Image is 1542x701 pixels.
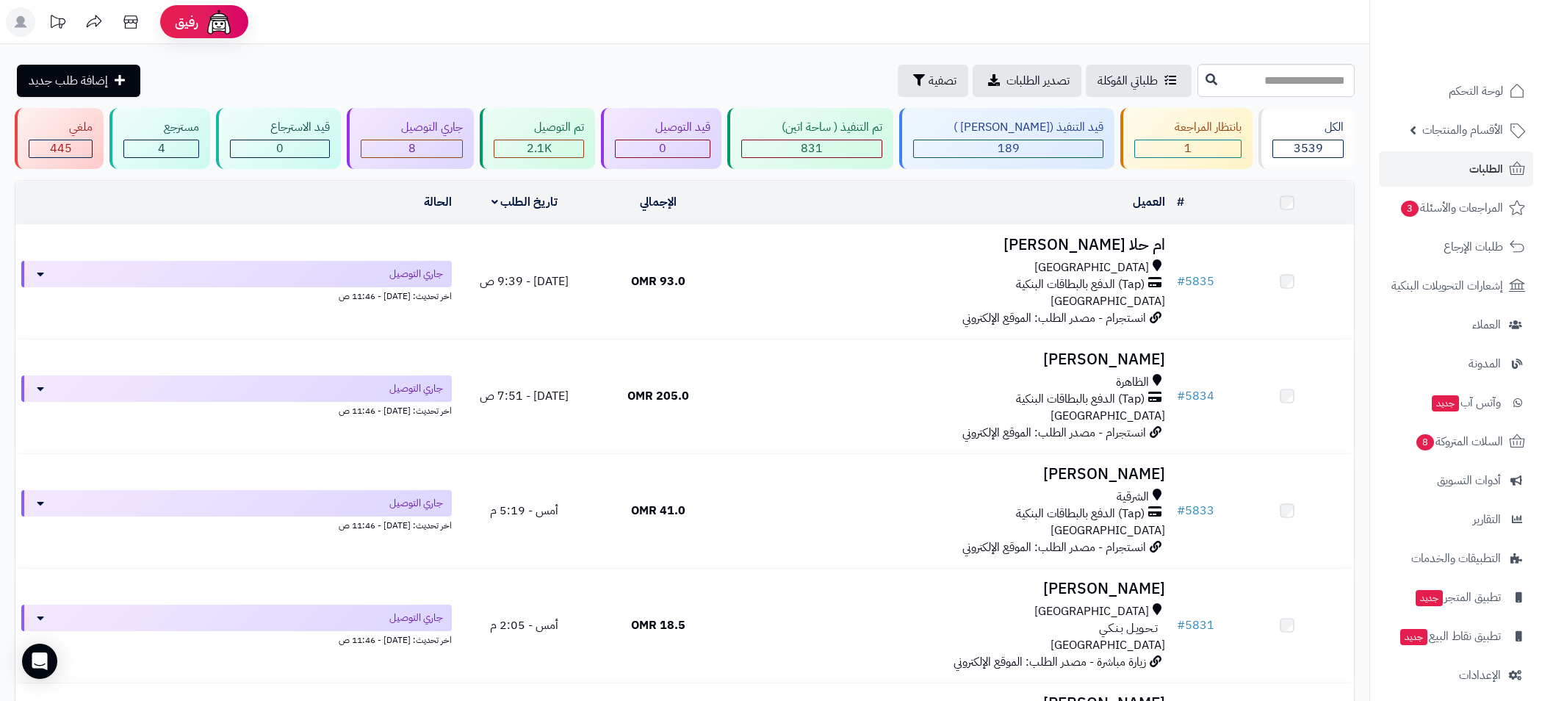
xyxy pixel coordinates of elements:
[640,193,677,211] a: الإجمالي
[731,351,1165,368] h3: [PERSON_NAME]
[1098,72,1158,90] span: طلباتي المُوكلة
[724,108,896,169] a: تم التنفيذ ( ساحة اتين) 831
[598,108,724,169] a: قيد التوصيل 0
[1006,72,1070,90] span: تصدير الطلبات
[1177,193,1184,211] a: #
[1184,140,1192,157] span: 1
[175,13,198,31] span: رفيق
[1401,201,1419,217] span: 3
[631,273,685,290] span: 93.0 OMR
[494,119,584,136] div: تم التوصيل
[29,72,108,90] span: إضافة طلب جديد
[742,140,882,157] div: 831
[1379,151,1533,187] a: الطلبات
[1379,73,1533,109] a: لوحة التحكم
[1016,506,1145,522] span: (Tap) الدفع بالبطاقات البنكية
[389,267,443,281] span: جاري التوصيل
[213,108,344,169] a: قيد الاسترجاع 0
[361,119,463,136] div: جاري التوصيل
[1430,392,1501,413] span: وآتس آب
[896,108,1117,169] a: قيد التنفيذ ([PERSON_NAME] ) 189
[17,65,140,97] a: إضافة طلب جديد
[1272,119,1344,136] div: الكل
[1177,616,1185,634] span: #
[490,502,558,520] span: أمس - 5:19 م
[1034,259,1149,276] span: [GEOGRAPHIC_DATA]
[914,140,1103,157] div: 189
[1416,434,1434,450] span: 8
[1134,119,1242,136] div: بانتظار المراجعة
[1379,424,1533,459] a: السلات المتروكة8
[1379,268,1533,303] a: إشعارات التحويلات البنكية
[731,237,1165,254] h3: ام حلا [PERSON_NAME]
[1016,391,1145,408] span: (Tap) الدفع بالبطاقات البنكية
[494,140,583,157] div: 2061
[1177,273,1214,290] a: #5835
[50,140,72,157] span: 445
[962,424,1146,442] span: انستجرام - مصدر الطلب: الموقع الإلكتروني
[424,193,452,211] a: الحالة
[1051,522,1165,539] span: [GEOGRAPHIC_DATA]
[1459,665,1501,686] span: الإعدادات
[276,140,284,157] span: 0
[631,616,685,634] span: 18.5 OMR
[1051,407,1165,425] span: [GEOGRAPHIC_DATA]
[1400,629,1427,645] span: جديد
[1133,193,1165,211] a: العميل
[29,140,92,157] div: 445
[1294,140,1323,157] span: 3539
[408,140,416,157] span: 8
[631,502,685,520] span: 41.0 OMR
[1416,590,1443,606] span: جديد
[1379,658,1533,693] a: الإعدادات
[1086,65,1192,97] a: طلباتي المُوكلة
[21,287,452,303] div: اخر تحديث: [DATE] - 11:46 ص
[1379,190,1533,226] a: المراجعات والأسئلة3
[1379,463,1533,498] a: أدوات التسويق
[1379,346,1533,381] a: المدونة
[1177,502,1214,520] a: #5833
[480,387,569,405] span: [DATE] - 7:51 ص
[1117,108,1255,169] a: بانتظار المراجعة 1
[1177,387,1214,405] a: #5834
[998,140,1020,157] span: 189
[231,140,329,157] div: 0
[1414,587,1501,608] span: تطبيق المتجر
[1379,229,1533,265] a: طلبات الإرجاع
[1116,374,1149,391] span: الظاهرة
[361,140,462,157] div: 8
[962,539,1146,556] span: انستجرام - مصدر الطلب: الموقع الإلكتروني
[1442,37,1528,68] img: logo-2.png
[1051,636,1165,654] span: [GEOGRAPHIC_DATA]
[898,65,968,97] button: تصفية
[107,108,213,169] a: مسترجع 4
[1399,626,1501,647] span: تطبيق نقاط البيع
[123,119,199,136] div: مسترجع
[22,644,57,679] div: Open Intercom Messenger
[477,108,598,169] a: تم التوصيل 2.1K
[29,119,93,136] div: ملغي
[21,517,452,532] div: اخر تحديث: [DATE] - 11:46 ص
[659,140,666,157] span: 0
[929,72,956,90] span: تصفية
[1432,395,1459,411] span: جديد
[480,273,569,290] span: [DATE] - 9:39 ص
[1177,387,1185,405] span: #
[204,7,234,37] img: ai-face.png
[1391,276,1503,296] span: إشعارات التحويلات البنكية
[1437,470,1501,491] span: أدوات التسويق
[731,580,1165,597] h3: [PERSON_NAME]
[12,108,107,169] a: ملغي 445
[39,7,76,40] a: تحديثات المنصة
[389,611,443,625] span: جاري التوصيل
[21,631,452,647] div: اخر تحديث: [DATE] - 11:46 ص
[616,140,710,157] div: 0
[913,119,1103,136] div: قيد التنفيذ ([PERSON_NAME] )
[1379,502,1533,537] a: التقارير
[954,653,1146,671] span: زيارة مباشرة - مصدر الطلب: الموقع الإلكتروني
[741,119,882,136] div: تم التنفيذ ( ساحة اتين)
[1379,307,1533,342] a: العملاء
[962,309,1146,327] span: انستجرام - مصدر الطلب: الموقع الإلكتروني
[615,119,710,136] div: قيد التوصيل
[1422,120,1503,140] span: الأقسام والمنتجات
